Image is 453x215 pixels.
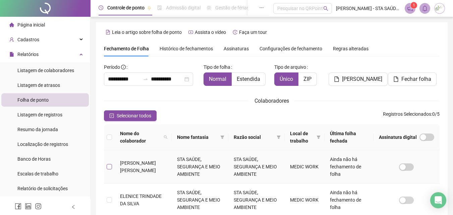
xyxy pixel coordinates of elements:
span: Estendida [237,76,260,82]
img: 72833 [435,3,445,13]
span: filter [275,132,282,142]
span: file [9,52,14,57]
span: Resumo da jornada [17,127,58,132]
span: notification [407,5,413,11]
span: Nome fantasia [177,133,218,141]
span: Local de trabalho [290,130,314,145]
span: file [334,76,339,82]
span: file-text [106,30,110,35]
span: ellipsis [259,5,264,10]
span: search [323,6,328,11]
span: linkedin [25,203,32,210]
span: sun [207,5,211,10]
span: filter [219,132,226,142]
span: history [233,30,237,35]
span: Relatório de solicitações [17,186,68,191]
span: file [393,76,399,82]
span: Normal [209,76,226,82]
span: ELENICE TRINDADE DA SILVA [120,194,162,206]
span: Histórico de fechamentos [160,46,213,51]
span: Tipo de folha [204,63,230,71]
span: instagram [35,203,42,210]
span: facebook [15,203,21,210]
span: ZIP [303,76,312,82]
th: Última folha fechada [325,124,374,150]
span: Configurações de fechamento [260,46,322,51]
span: bell [422,5,428,11]
span: Gestão de férias [215,5,249,10]
span: Regras alteradas [333,46,369,51]
span: Listagem de atrasos [17,83,60,88]
div: Open Intercom Messenger [430,192,446,208]
span: left [71,205,76,209]
button: Fechar folha [388,72,437,86]
span: Escalas de trabalho [17,171,58,176]
button: [PERSON_NAME] [329,72,388,86]
span: Listagem de colaboradores [17,68,74,73]
span: Leia o artigo sobre folha de ponto [112,30,182,35]
span: Relatórios [17,52,39,57]
span: Selecionar todos [117,112,151,119]
span: home [9,22,14,27]
span: Listagem de registros [17,112,62,117]
span: pushpin [147,6,151,10]
span: search [164,135,168,139]
span: Assinaturas [224,46,249,51]
span: Nome do colaborador [120,130,161,145]
span: filter [315,128,322,146]
button: Selecionar todos [104,110,157,121]
span: clock-circle [99,5,103,10]
td: STA SAÚDE, SEGURANÇA E MEIO AMBIENTE [172,150,228,183]
span: Ainda não há fechamento de folha [330,157,361,177]
span: Cadastros [17,37,39,42]
span: filter [220,135,224,139]
span: [PERSON_NAME] - STA SAÚDE, SEGURANÇA E MEIO AMBIENTE [336,5,401,12]
span: search [162,128,169,146]
span: : 0 / 5 [383,110,440,121]
span: Folha de ponto [17,97,49,103]
span: Banco de Horas [17,156,51,162]
span: Controle de ponto [107,5,145,10]
span: Colaboradores [254,98,289,104]
span: filter [277,135,281,139]
span: Período [104,64,120,70]
span: Localização de registros [17,142,68,147]
td: STA SAÚDE, SEGURANÇA E MEIO AMBIENTE [228,150,285,183]
span: filter [317,135,321,139]
td: MEDIC WORK [285,150,324,183]
span: Fechar folha [401,75,431,83]
span: Assista o vídeo [195,30,226,35]
span: Admissão digital [166,5,201,10]
span: Único [280,76,293,82]
span: Fechamento de Folha [104,46,149,51]
span: Razão social [234,133,274,141]
span: [PERSON_NAME] [PERSON_NAME] [120,160,156,173]
span: 1 [413,3,415,8]
span: check-square [109,113,114,118]
span: file-done [157,5,162,10]
span: Tipo de arquivo [274,63,306,71]
span: to [143,76,148,82]
span: info-circle [121,65,126,69]
span: Registros Selecionados [383,111,431,117]
sup: 1 [410,2,417,9]
span: Assinatura digital [379,133,417,141]
span: user-add [9,37,14,42]
span: Faça um tour [239,30,267,35]
span: youtube [188,30,193,35]
span: swap-right [143,76,148,82]
span: Página inicial [17,22,45,28]
span: Ainda não há fechamento de folha [330,190,361,210]
span: [PERSON_NAME] [342,75,382,83]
